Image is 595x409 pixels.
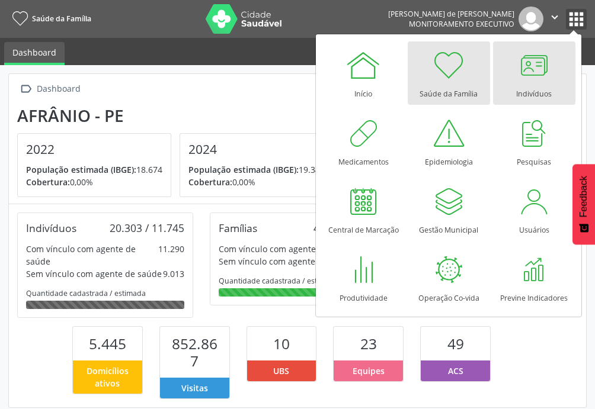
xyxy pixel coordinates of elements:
a: Saúde da Família [408,41,490,105]
div: [PERSON_NAME] de [PERSON_NAME] [388,9,514,19]
a: Dashboard [4,42,65,65]
h4: 2022 [26,142,162,157]
span: Cobertura: [26,176,70,188]
div: 4.913 / 3.859 [314,221,376,234]
button: apps [566,9,587,30]
a: Medicamentos [322,110,405,173]
span: Visitas [181,382,208,394]
span: Cobertura: [188,176,232,188]
a: Previne Indicadores [493,246,575,309]
span: População estimada (IBGE): [26,164,136,175]
a: Início [322,41,405,105]
span: 5.445 [89,334,126,353]
a: Pesquisas [493,110,575,173]
div: Indivíduos [26,221,76,234]
span: Equipes [353,365,385,377]
span: 852.867 [172,334,217,371]
a: Saúde da Família [8,9,91,28]
span: 23 [360,334,377,353]
a: Central de Marcação [322,178,405,241]
span: Feedback [578,176,589,217]
a: Epidemiologia [408,110,490,173]
div: Quantidade cadastrada / estimada [26,288,184,298]
a: Indivíduos [493,41,575,105]
span: UBS [273,365,289,377]
div: 20.303 / 11.745 [110,221,184,234]
h4: 2024 [188,142,325,157]
div: Famílias [219,221,257,234]
a: Operação Co-vida [408,246,490,309]
button: Feedback - Mostrar pesquisa [572,164,595,244]
p: 0,00% [188,176,325,188]
i:  [17,80,34,98]
div: Quantidade cadastrada / estimada [219,276,377,286]
span: 49 [447,334,464,353]
span: Saúde da Família [32,14,91,24]
a: Gestão Municipal [408,178,490,241]
div: Sem vínculo com agente de saúde [26,268,162,280]
i:  [548,11,561,24]
p: 19.349 [188,163,325,176]
span: ACS [448,365,463,377]
button:  [543,7,566,31]
p: 18.674 [26,163,162,176]
div: 11.290 [158,243,184,268]
span: Domicílios ativos [77,365,138,389]
a: Produtividade [322,246,405,309]
div: Dashboard [34,80,82,98]
p: 0,00% [26,176,162,188]
a:  Dashboard [17,80,82,98]
a: Usuários [493,178,575,241]
span: Monitoramento Executivo [409,19,514,29]
span: 10 [273,334,290,353]
div: Com vínculo com agente de saúde [219,243,355,255]
div: Com vínculo com agente de saúde [26,243,158,268]
img: img [519,7,543,31]
div: Sem vínculo com agente de saúde [219,255,354,268]
span: População estimada (IBGE): [188,164,299,175]
div: Afrânio - PE [17,106,342,125]
div: 9.013 [163,268,184,280]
